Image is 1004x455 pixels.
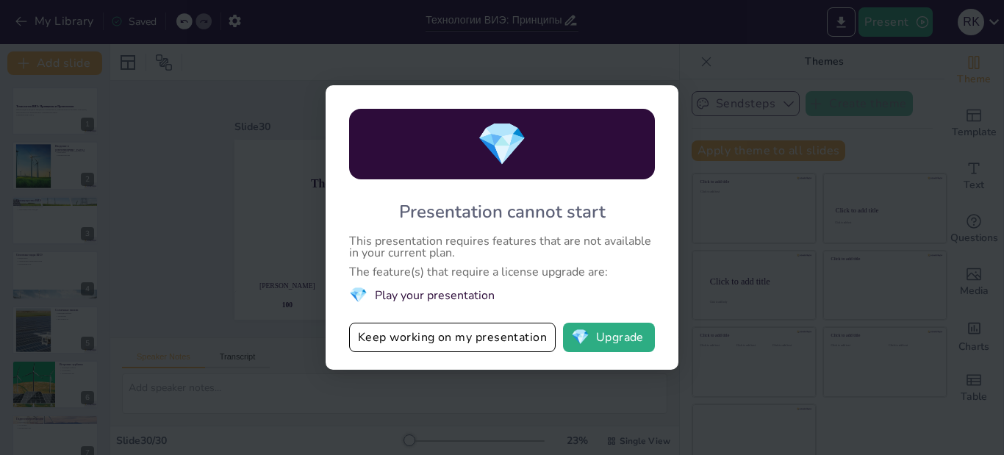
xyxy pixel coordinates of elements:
[349,285,367,305] span: diamond
[349,235,655,259] div: This presentation requires features that are not available in your current plan.
[349,323,556,352] button: Keep working on my presentation
[571,330,589,345] span: diamond
[349,266,655,278] div: The feature(s) that require a license upgrade are:
[399,200,606,223] div: Presentation cannot start
[476,116,528,173] span: diamond
[563,323,655,352] button: diamondUpgrade
[349,285,655,305] li: Play your presentation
